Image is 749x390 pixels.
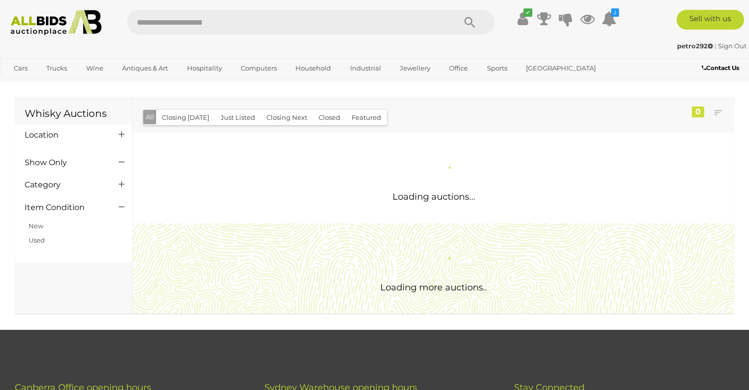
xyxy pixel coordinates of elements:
[289,60,337,76] a: Household
[702,64,739,71] b: Contact Us
[5,10,107,35] img: Allbids.com.au
[25,203,104,212] h4: Item Condition
[346,110,387,125] button: Featured
[7,60,34,76] a: Cars
[261,110,313,125] button: Closing Next
[234,60,283,76] a: Computers
[25,180,104,189] h4: Category
[445,10,494,35] button: Search
[344,60,388,76] a: Industrial
[677,42,715,50] a: petro292
[313,110,346,125] button: Closed
[611,8,619,17] i: 2
[515,10,530,28] a: ✔
[523,8,532,17] i: ✔
[181,60,228,76] a: Hospitality
[116,60,174,76] a: Antiques & Art
[80,60,110,76] a: Wine
[443,60,474,76] a: Office
[392,191,475,202] span: Loading auctions...
[25,108,123,119] h1: Whisky Auctions
[718,42,747,50] a: Sign Out
[520,60,602,76] a: [GEOGRAPHIC_DATA]
[715,42,716,50] span: |
[702,63,742,73] a: Contact Us
[25,158,104,167] h4: Show Only
[677,10,744,30] a: Sell with us
[215,110,261,125] button: Just Listed
[692,106,704,117] div: 0
[25,131,104,140] h4: Location
[143,110,157,124] button: All
[481,60,514,76] a: Sports
[602,10,617,28] a: 2
[40,60,73,76] a: Trucks
[156,110,215,125] button: Closing [DATE]
[380,282,487,293] span: Loading more auctions..
[29,222,43,230] a: New
[29,236,45,244] a: Used
[393,60,437,76] a: Jewellery
[677,42,713,50] strong: petro292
